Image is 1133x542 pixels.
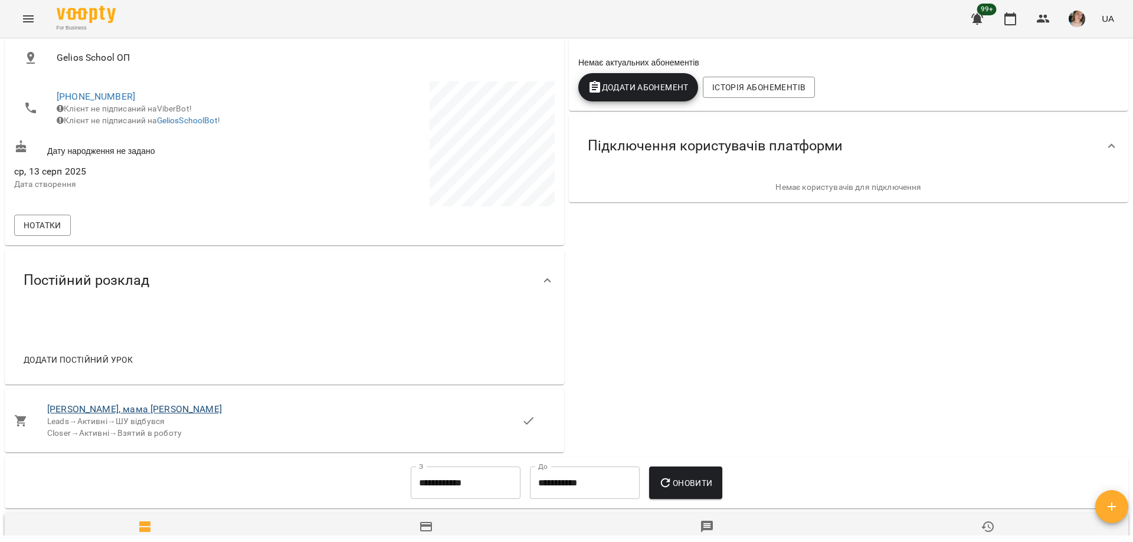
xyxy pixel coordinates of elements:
button: Оновити [649,467,722,500]
span: Клієнт не підписаний на ! [57,116,220,125]
button: Додати постійний урок [19,349,137,370]
span: Оновити [659,476,712,490]
span: Підключення користувачів платформи [588,137,843,155]
div: Дату народження не задано [12,137,284,159]
span: Історія абонементів [712,80,805,94]
span: UA [1102,12,1114,25]
span: Gelios School ОП [57,51,545,65]
img: Voopty Logo [57,6,116,23]
div: Leads Активні ШУ відбувся [47,416,522,428]
span: → [69,416,77,426]
span: Постійний розклад [24,271,149,290]
span: → [107,416,116,426]
span: → [109,428,117,438]
div: Постійний розклад [5,250,564,311]
button: Нотатки [14,215,71,236]
span: 99+ [977,4,997,15]
span: Додати Абонемент [588,80,689,94]
button: Menu [14,5,42,33]
img: 6afb9eb6cc617cb6866001ac461bd93f.JPG [1069,11,1085,27]
span: ср, 13 серп 2025 [14,165,282,179]
span: Додати постійний урок [24,353,133,367]
a: [PERSON_NAME], мама [PERSON_NAME] [47,403,222,415]
span: Нотатки [24,218,61,232]
span: Клієнт не підписаний на ViberBot! [57,104,192,113]
button: UA [1097,8,1119,29]
p: Немає користувачів для підключення [578,182,1119,193]
a: [PHONE_NUMBER] [57,91,135,102]
div: Підключення користувачів платформи [569,116,1128,176]
a: GeliosSchoolBot [157,116,218,125]
div: Немає актуальних абонементів [576,54,1121,71]
span: For Business [57,24,116,32]
button: Додати Абонемент [578,73,698,101]
div: Closer Активні Взятий в роботу [47,428,522,439]
span: → [71,428,79,438]
p: Дата створення [14,179,282,190]
button: Історія абонементів [703,77,815,98]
